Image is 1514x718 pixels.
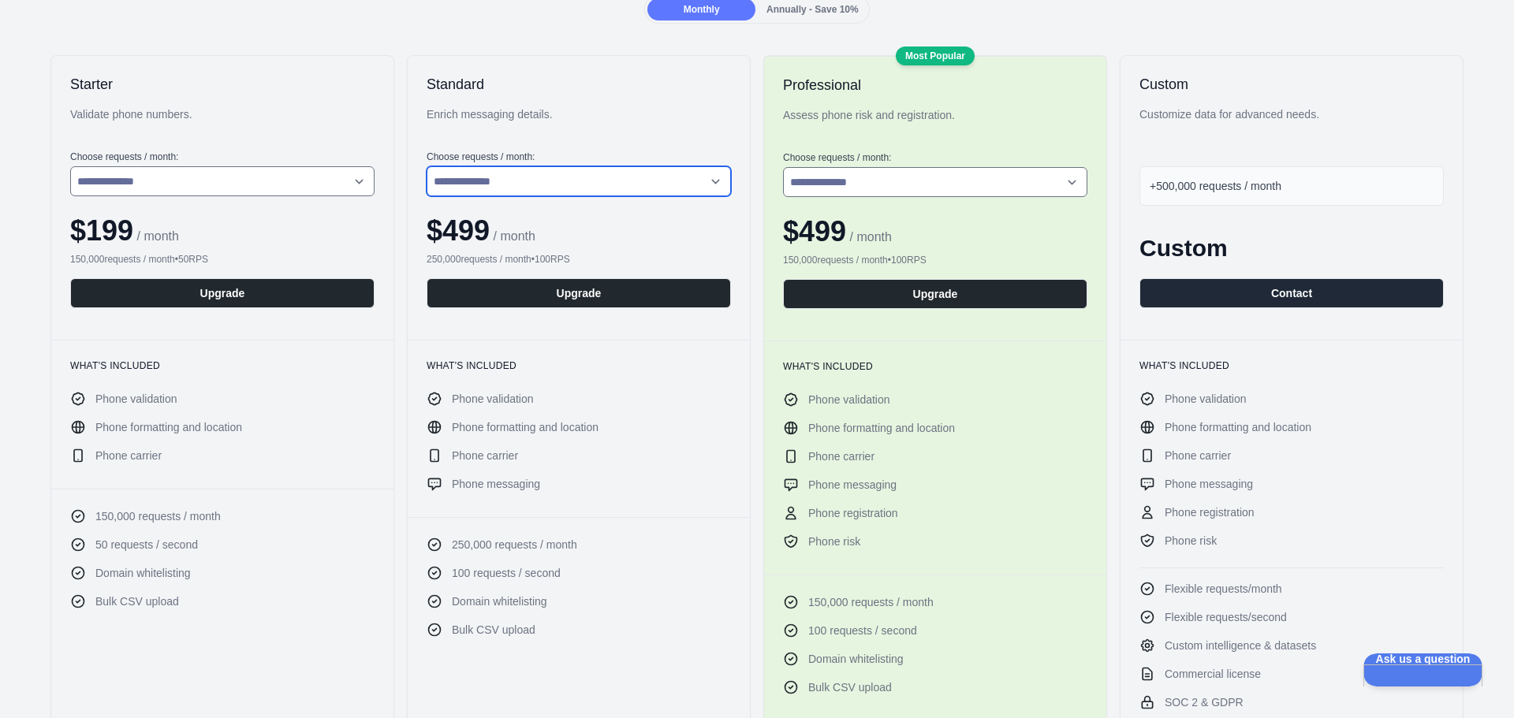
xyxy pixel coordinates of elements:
[1139,359,1444,372] h3: What's included
[1165,391,1247,407] span: Phone validation
[1363,653,1482,686] iframe: Help Scout Beacon - Open
[783,360,1087,373] h3: What's included
[808,392,890,407] span: Phone validation
[427,359,731,372] h3: What's included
